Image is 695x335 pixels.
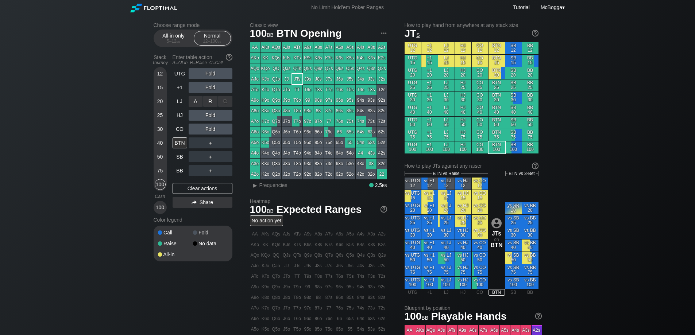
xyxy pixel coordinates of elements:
div: Fold [193,230,228,235]
div: CO 25 [472,79,488,91]
img: Floptimal logo [130,4,177,12]
div: T5o [292,137,302,148]
div: SB 12 [505,42,522,54]
div: CO 50 [472,117,488,129]
div: 73o [324,159,334,169]
div: LJ [173,96,187,107]
div: 55 [345,137,355,148]
div: T2s [377,85,387,95]
div: 100 [155,202,166,213]
div: Enter table action [173,51,232,68]
div: 76o [324,127,334,137]
div: A6s [335,42,345,52]
div: A5s [345,42,355,52]
div: TT [292,85,302,95]
div: 83o [313,159,324,169]
div: LJ 12 [438,42,455,54]
div: QJs [282,63,292,74]
div: +1 25 [421,79,438,91]
div: +1 20 [421,67,438,79]
div: Q9s [303,63,313,74]
div: J7o [282,116,292,126]
div: BTN 40 [489,104,505,116]
div: BB 100 [522,141,538,153]
div: J4o [282,148,292,158]
img: share.864f2f62.svg [192,200,197,204]
div: +1 15 [421,55,438,67]
div: 100 [155,179,166,190]
span: McBogga [541,4,562,10]
div: 92o [303,169,313,179]
div: LJ 100 [438,141,455,153]
div: BB 15 [522,55,538,67]
div: JTo [282,85,292,95]
div: LJ 20 [438,67,455,79]
div: 85s [345,106,355,116]
div: ＋ [189,137,232,148]
div: SB 100 [505,141,522,153]
div: All-in [158,252,193,257]
span: JT [405,28,420,39]
div: AJo [250,74,260,84]
div: T6s [335,85,345,95]
div: BTN 50 [489,117,505,129]
div: A7s [324,42,334,52]
div: C [218,96,232,107]
div: Q4s [356,63,366,74]
h2: Classic view [250,22,387,28]
div: QTs [292,63,302,74]
div: J3o [282,159,292,169]
div: No data [193,241,228,246]
img: help.32db89a4.svg [531,162,539,170]
div: BB 20 [522,67,538,79]
div: 86o [313,127,324,137]
div: AA [250,42,260,52]
div: K9o [260,95,271,105]
div: Tourney [151,60,170,65]
div: Q2o [271,169,281,179]
div: UTG 25 [405,79,421,91]
div: +1 100 [421,141,438,153]
div: KJs [282,53,292,63]
div: HJ 30 [455,92,471,104]
div: 97s [324,95,334,105]
div: CO 12 [472,42,488,54]
div: UTG 12 [405,42,421,54]
div: UTG 20 [405,67,421,79]
div: UTG 40 [405,104,421,116]
div: HJ 15 [455,55,471,67]
img: help.32db89a4.svg [380,205,388,213]
span: bb [267,30,274,38]
div: 30 [155,124,166,135]
div: K7s [324,53,334,63]
div: Q6o [271,127,281,137]
div: T4s [356,85,366,95]
div: BTN 15 [489,55,505,67]
div: T6o [292,127,302,137]
div: J5o [282,137,292,148]
div: QTo [271,85,281,95]
div: CO 15 [472,55,488,67]
div: 92s [377,95,387,105]
div: J8s [313,74,324,84]
div: QQ [271,63,281,74]
div: 40 [155,137,166,148]
div: T5s [345,85,355,95]
div: ＋ [189,151,232,162]
div: 84s [356,106,366,116]
div: 65o [335,137,345,148]
div: 88 [313,106,324,116]
div: 63o [335,159,345,169]
div: 50 [155,151,166,162]
div: AKs [260,42,271,52]
div: 43o [356,159,366,169]
div: 94o [303,148,313,158]
div: +1 40 [421,104,438,116]
div: BTN 12 [489,42,505,54]
div: 54s [356,137,366,148]
div: KQo [260,63,271,74]
div: 53s [366,137,377,148]
div: Q5s [345,63,355,74]
div: 12 – 100 [197,39,228,44]
div: LJ 25 [438,79,455,91]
